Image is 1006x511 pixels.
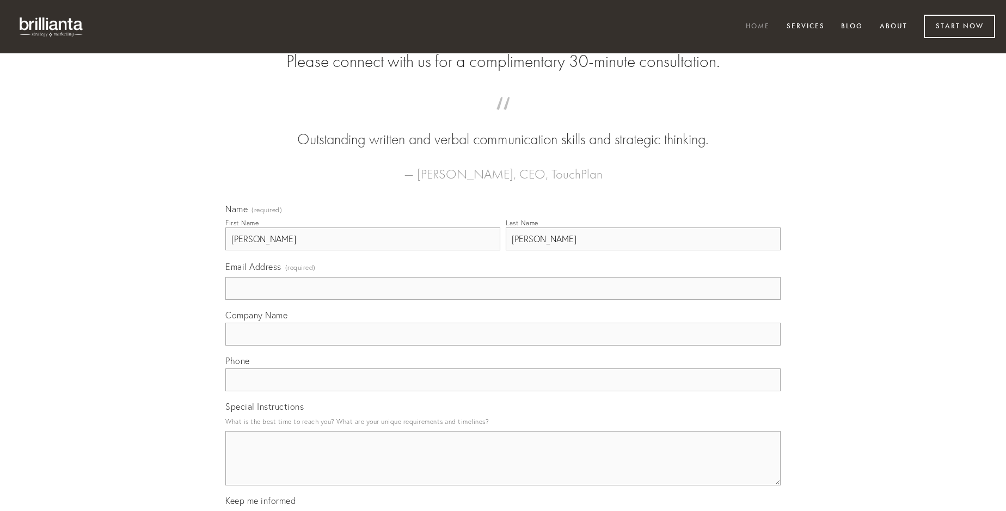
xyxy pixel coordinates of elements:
[225,355,250,366] span: Phone
[225,261,281,272] span: Email Address
[924,15,995,38] a: Start Now
[873,18,915,36] a: About
[225,414,781,429] p: What is the best time to reach you? What are your unique requirements and timelines?
[243,108,763,150] blockquote: Outstanding written and verbal communication skills and strategic thinking.
[225,219,259,227] div: First Name
[780,18,832,36] a: Services
[225,495,296,506] span: Keep me informed
[243,150,763,185] figcaption: — [PERSON_NAME], CEO, TouchPlan
[506,219,538,227] div: Last Name
[225,310,287,321] span: Company Name
[834,18,870,36] a: Blog
[225,51,781,72] h2: Please connect with us for a complimentary 30-minute consultation.
[251,207,282,213] span: (required)
[243,108,763,129] span: “
[285,260,316,275] span: (required)
[739,18,777,36] a: Home
[11,11,93,42] img: brillianta - research, strategy, marketing
[225,204,248,214] span: Name
[225,401,304,412] span: Special Instructions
